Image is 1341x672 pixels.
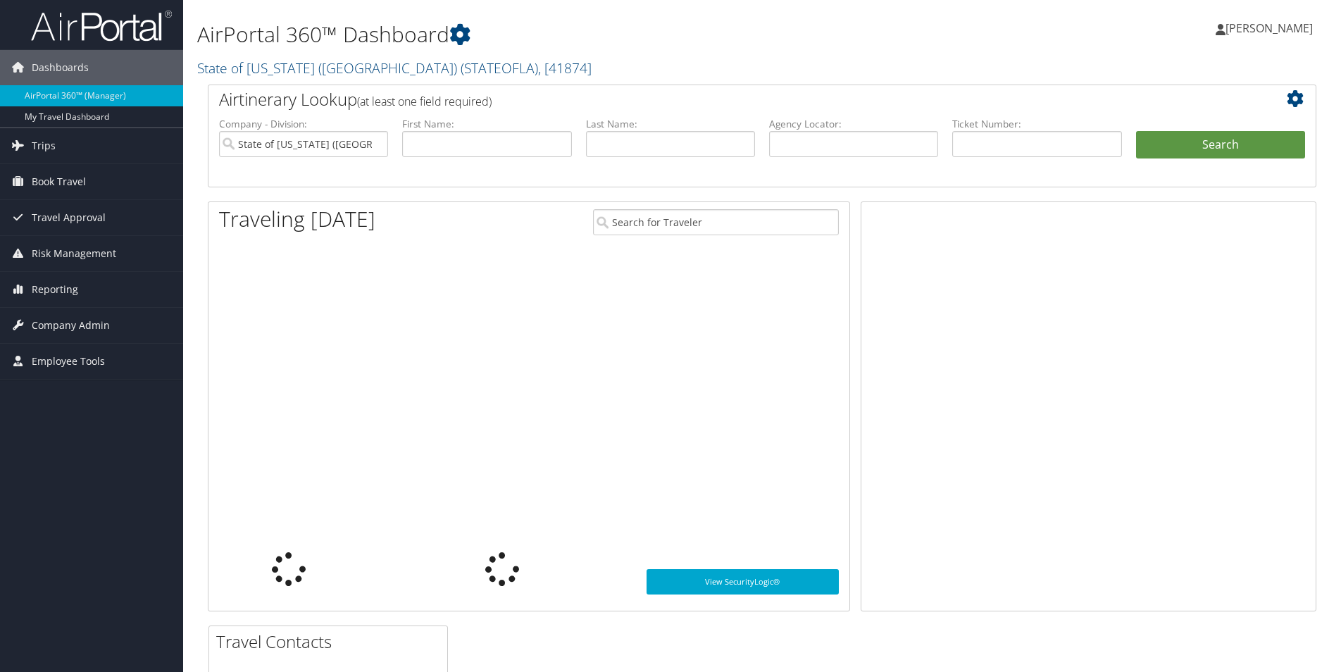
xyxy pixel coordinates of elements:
[32,272,78,307] span: Reporting
[647,569,839,595] a: View SecurityLogic®
[357,94,492,109] span: (at least one field required)
[32,164,86,199] span: Book Travel
[219,87,1213,111] h2: Airtinerary Lookup
[461,58,538,77] span: ( STATEOFLA )
[219,204,375,234] h1: Traveling [DATE]
[32,50,89,85] span: Dashboards
[586,117,755,131] label: Last Name:
[219,117,388,131] label: Company - Division:
[32,236,116,271] span: Risk Management
[197,20,950,49] h1: AirPortal 360™ Dashboard
[1136,131,1305,159] button: Search
[1225,20,1313,36] span: [PERSON_NAME]
[32,344,105,379] span: Employee Tools
[1216,7,1327,49] a: [PERSON_NAME]
[538,58,592,77] span: , [ 41874 ]
[593,209,839,235] input: Search for Traveler
[32,200,106,235] span: Travel Approval
[32,308,110,343] span: Company Admin
[32,128,56,163] span: Trips
[31,9,172,42] img: airportal-logo.png
[216,630,447,654] h2: Travel Contacts
[769,117,938,131] label: Agency Locator:
[402,117,571,131] label: First Name:
[197,58,592,77] a: State of [US_STATE] ([GEOGRAPHIC_DATA])
[952,117,1121,131] label: Ticket Number:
